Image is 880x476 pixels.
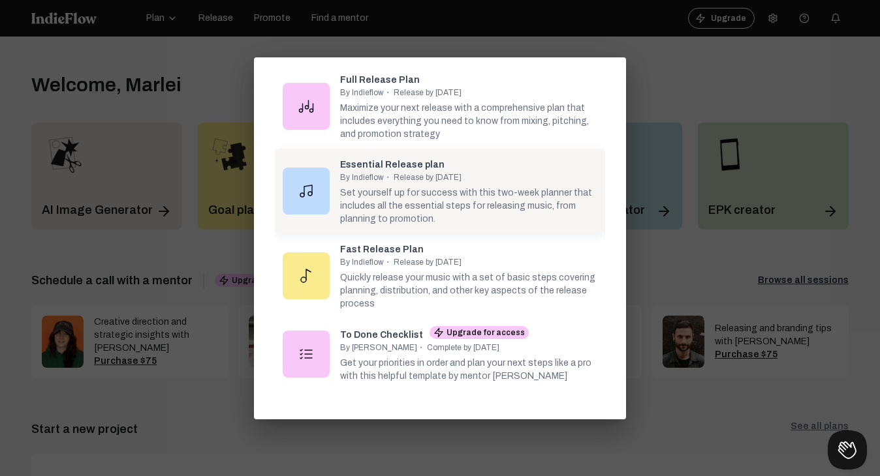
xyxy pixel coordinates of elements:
[828,430,867,469] iframe: Toggle Customer Support
[430,326,529,339] span: Upgrade for access
[340,160,445,170] span: Essential Release plan
[340,353,597,383] div: Get your priorities in order and plan your next steps like a pro with this helpful template by me...
[340,88,384,97] span: By Indieflow
[340,267,597,310] div: Quickly release your music with a set of basic steps covering planning, distribution, and other k...
[340,258,384,267] span: By Indieflow
[340,245,424,254] span: Fast Release Plan
[340,183,597,226] div: Set yourself up for success with this two-week planner that includes all the essential steps for ...
[340,343,417,352] span: By [PERSON_NAME]
[340,173,384,182] span: By Indieflow
[384,88,462,97] span: ・ Release by [DATE]
[384,258,462,267] span: ・ Release by [DATE]
[340,330,423,340] span: To Done Checklist
[340,75,420,85] span: Full Release Plan
[417,343,499,352] span: ・ Complete by [DATE]
[340,98,597,141] div: Maximize your next release with a comprehensive plan that includes everything you need to know fr...
[384,173,462,182] span: ・ Release by [DATE]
